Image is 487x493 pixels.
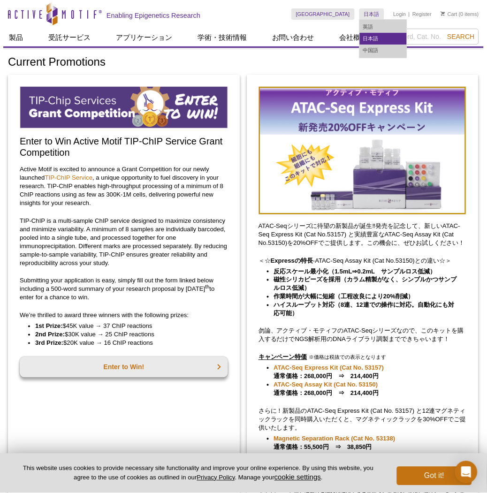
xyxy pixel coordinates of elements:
[259,86,467,215] img: Save on ATAC-Seq Kits
[360,21,407,33] a: 英語
[274,268,436,275] strong: 反応スケール最小化（1.5mL⇒0.2mL サンプルロス低減）
[259,354,307,361] u: キャンペーン特価
[35,322,219,331] li: $45K value → 37 ChIP reactions
[412,11,432,17] a: Register
[359,8,384,20] a: 日本語
[397,467,472,485] button: Got it!
[3,29,29,46] a: 製品
[259,222,467,247] p: ATAC-Seqシリーズに待望の新製品が誕生‼発売を記念して、新しいATAC-Seq Express Kit (Cat No.53157) と実績豊富なATAC-Seq Assay Kit (C...
[45,174,93,181] a: TIP-ChIP Service
[35,340,63,347] strong: 3rd Prize:
[360,45,407,56] a: 中国語
[20,277,228,302] p: Submitting your application is easy, simply fill out the form linked below including a 500-word s...
[259,407,467,432] p: さらに！新製品のATAC-Seq Express Kit (Cat No. 53157) と12連マグネティックラックを同時購入いただくと、マグネティックラックを30%OFFでご提供いたします。
[334,29,373,46] a: 会社概要
[360,33,407,45] a: 日本語
[110,29,178,46] a: アプリケーション
[107,11,200,20] h2: Enabling Epigenetics Research
[445,32,478,41] button: Search
[274,302,455,317] strong: ハイスループット対応（8連、12連での操作に対応。自動化にも対応可能）
[192,29,252,46] a: 学術・技術情報
[441,11,457,17] a: Cart
[271,257,313,264] strong: Expressの特長
[274,435,396,443] a: Magnetic Separation Rack (Cat No. 53138)
[259,327,467,344] p: 勿論、アクティブ・モティフのATAC-Seqシリーズなので、このキットを購入するだけでNGS解析用のDNAライブラリ調製までできちゃいます！
[20,165,228,207] p: Active Motif is excited to announce a Grant Competition for our newly launched , a unique opportu...
[455,461,478,484] div: Open Intercom Messenger
[20,311,228,320] p: We’re thrilled to award three winners with the following prizes:
[448,33,475,40] span: Search
[35,323,63,330] strong: 1st Prize:
[259,257,467,265] p: ＜☆ -ATAC-Seq Assay Kit (Cat No.53150)との違い☆＞
[441,8,479,20] li: (0 items)
[394,11,406,17] a: Login
[274,381,379,397] strong: 通常価格：268,000円 ⇒ 214,400円
[15,464,381,482] p: This website uses cookies to provide necessary site functionality and improve your online experie...
[8,56,479,69] h1: Current Promotions
[35,331,65,338] strong: 2nd Prize:
[35,339,219,348] li: $20K value → 16 ChIP reactions
[197,474,235,481] a: Privacy Policy
[20,136,228,158] h2: Enter to Win Active Motif TIP-ChIP Service Grant Competition
[43,29,96,46] a: 受託サービス
[309,355,387,360] span: ※価格は税抜での表示となります
[409,8,410,20] li: |
[274,473,321,481] button: cookie settings
[274,364,384,380] strong: 通常価格：268,000円 ⇒ 214,400円
[35,331,219,339] li: $30K value → 25 ChIP reactions
[274,381,378,389] a: ATAC-Seq Assay Kit (Cat No. 53150)
[274,364,384,372] a: ATAC-Seq Express Kit (Cat No. 53157)
[291,8,355,20] a: [GEOGRAPHIC_DATA]
[20,217,228,267] p: TIP-ChIP is a multi-sample ChIP service designed to maximize consistency and minimize variability...
[266,29,320,46] a: お問い合わせ
[20,357,228,378] a: Enter to Win!
[20,86,228,129] img: TIP-ChIP Service Grant Competition
[205,284,210,289] sup: th
[274,276,457,292] strong: 磁性シリカビーズを採用（カラム精製がなく、シンプルかつサンプルロス低減）
[441,11,445,16] img: Your Cart
[274,435,396,451] strong: 通常価格：55,500円 ⇒ 38,850円
[373,29,479,45] input: Keyword, Cat. No.
[274,293,414,300] strong: 作業時間が大幅に短縮（工程改良により20%削減）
